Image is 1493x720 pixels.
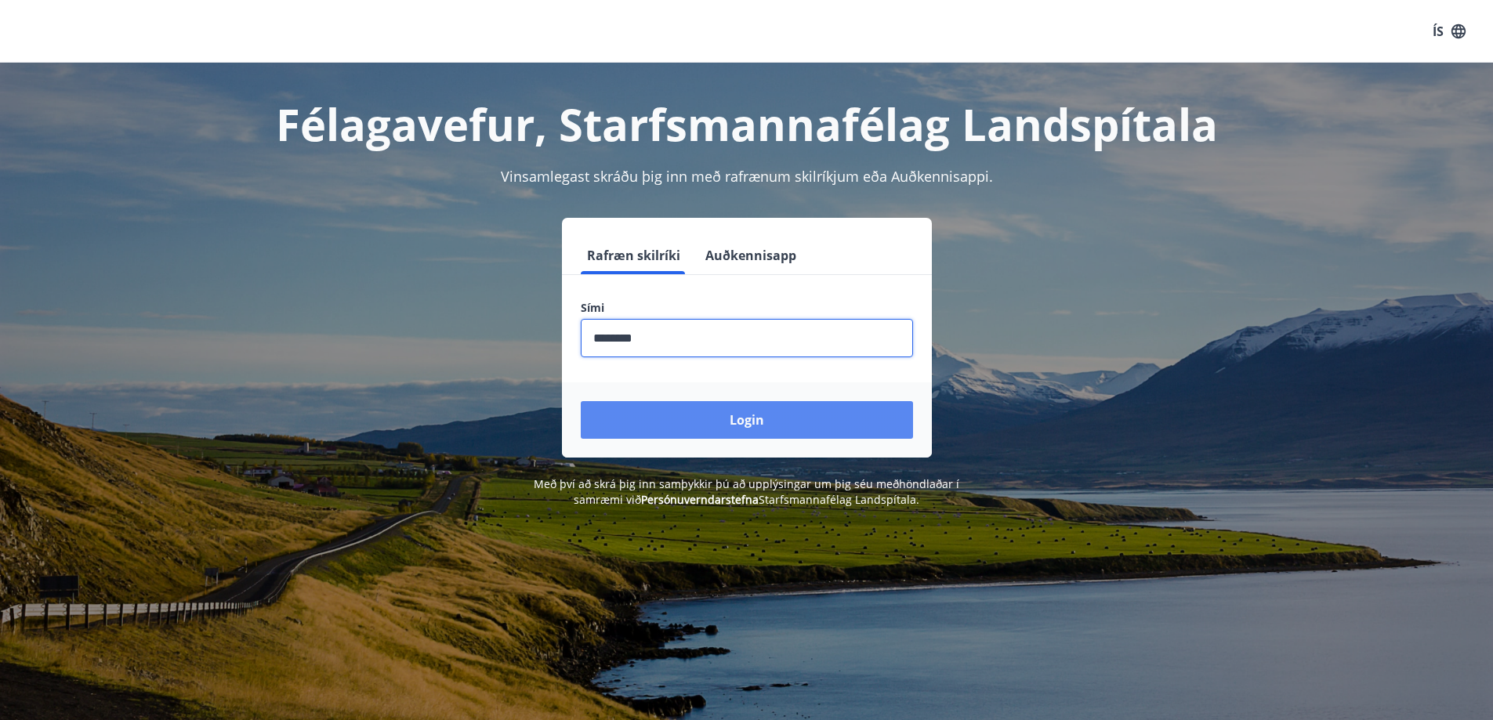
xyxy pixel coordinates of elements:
span: Vinsamlegast skráðu þig inn með rafrænum skilríkjum eða Auðkennisappi. [501,167,993,186]
a: Persónuverndarstefna [641,492,759,507]
h1: Félagavefur, Starfsmannafélag Landspítala [201,94,1292,154]
button: Rafræn skilríki [581,237,687,274]
span: Með því að skrá þig inn samþykkir þú að upplýsingar um þig séu meðhöndlaðar í samræmi við Starfsm... [534,476,959,507]
button: Auðkennisapp [699,237,803,274]
button: ÍS [1424,17,1474,45]
button: Login [581,401,913,439]
label: Sími [581,300,913,316]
